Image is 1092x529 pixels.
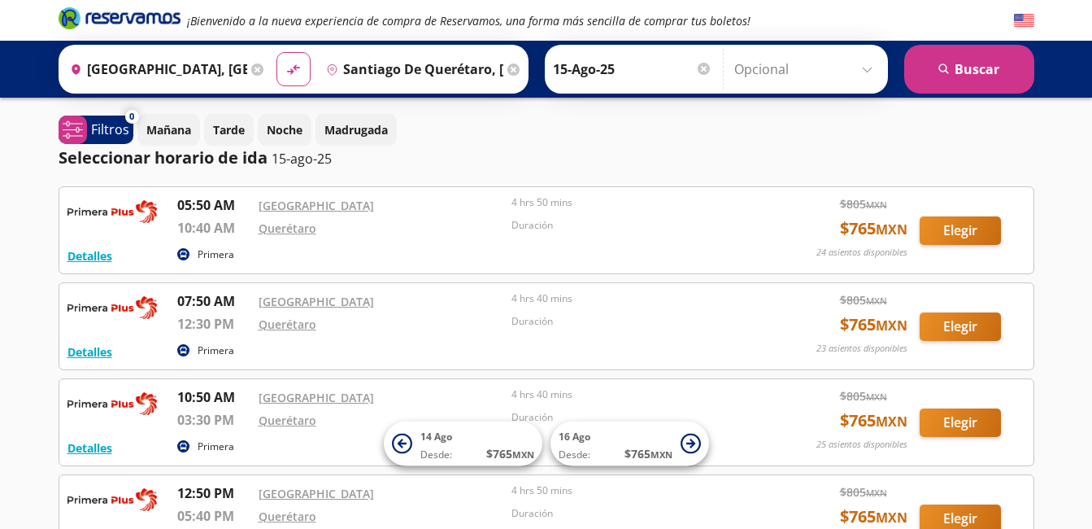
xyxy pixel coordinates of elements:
small: MXN [866,199,887,211]
p: Seleccionar horario de ida [59,146,268,170]
small: MXN [866,295,887,307]
p: 12:50 PM [177,483,250,503]
i: Brand Logo [59,6,181,30]
em: ¡Bienvenido a la nueva experiencia de compra de Reservamos, una forma más sencilla de comprar tus... [187,13,750,28]
input: Buscar Destino [320,49,503,90]
span: $ 765 [840,505,907,529]
a: Brand Logo [59,6,181,35]
p: Duración [511,410,757,425]
p: Duración [511,218,757,233]
button: 16 AgoDesde:$765MXN [550,422,709,466]
span: 16 Ago [559,430,590,444]
span: $ 765 [840,216,907,241]
small: MXN [866,487,887,499]
p: Filtros [91,120,129,139]
p: Duración [511,314,757,329]
p: 10:50 AM [177,387,250,407]
p: 4 hrs 50 mins [511,483,757,498]
p: Duración [511,506,757,521]
button: Elegir [920,313,1001,341]
button: Noche [258,114,311,146]
p: 15-ago-25 [272,149,332,168]
small: MXN [866,391,887,403]
p: Noche [267,121,302,138]
p: Primera [198,439,234,454]
button: English [1014,11,1034,31]
small: MXN [876,509,907,527]
input: Buscar Origen [63,49,247,90]
button: 14 AgoDesde:$765MXN [384,422,542,466]
small: MXN [876,413,907,431]
p: 23 asientos disponibles [816,342,907,356]
span: $ 765 [840,313,907,337]
p: 24 asientos disponibles [816,246,907,260]
a: [GEOGRAPHIC_DATA] [259,198,374,213]
span: $ 805 [840,387,887,404]
a: [GEOGRAPHIC_DATA] [259,294,374,309]
button: Detalles [67,247,112,264]
small: MXN [650,448,672,461]
p: 4 hrs 50 mins [511,195,757,210]
span: $ 805 [840,291,887,308]
p: Madrugada [324,121,388,138]
button: Detalles [67,343,112,361]
button: Mañana [137,114,200,146]
input: Elegir Fecha [553,49,712,90]
small: MXN [512,448,534,461]
p: Primera [198,247,234,262]
p: 05:50 AM [177,195,250,215]
span: $ 765 [840,409,907,433]
button: 0Filtros [59,116,133,144]
small: MXN [876,221,907,238]
p: 10:40 AM [177,218,250,238]
span: Desde: [559,448,590,462]
img: RESERVAMOS [67,195,157,228]
p: 4 hrs 40 mins [511,291,757,306]
span: $ 805 [840,195,887,212]
span: $ 765 [486,445,534,462]
p: 12:30 PM [177,314,250,334]
span: $ 805 [840,483,887,501]
span: Desde: [420,448,452,462]
p: 25 asientos disponibles [816,438,907,452]
p: 05:40 PM [177,506,250,526]
a: [GEOGRAPHIC_DATA] [259,390,374,405]
p: 07:50 AM [177,291,250,311]
input: Opcional [734,49,880,90]
p: Primera [198,343,234,358]
a: Querétaro [259,509,316,524]
p: Tarde [213,121,245,138]
button: Elegir [920,409,1001,437]
button: Detalles [67,439,112,457]
img: RESERVAMOS [67,291,157,324]
span: 14 Ago [420,430,452,444]
span: $ 765 [624,445,672,462]
span: 0 [129,110,134,124]
button: Buscar [904,45,1034,94]
p: Mañana [146,121,191,138]
button: Madrugada [315,114,397,146]
a: Querétaro [259,317,316,332]
a: Querétaro [259,221,316,236]
button: Elegir [920,216,1001,245]
small: MXN [876,317,907,334]
img: RESERVAMOS [67,387,157,420]
a: [GEOGRAPHIC_DATA] [259,486,374,501]
img: RESERVAMOS [67,483,157,516]
a: Querétaro [259,413,316,428]
p: 4 hrs 40 mins [511,387,757,402]
button: Tarde [204,114,254,146]
p: 03:30 PM [177,410,250,430]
